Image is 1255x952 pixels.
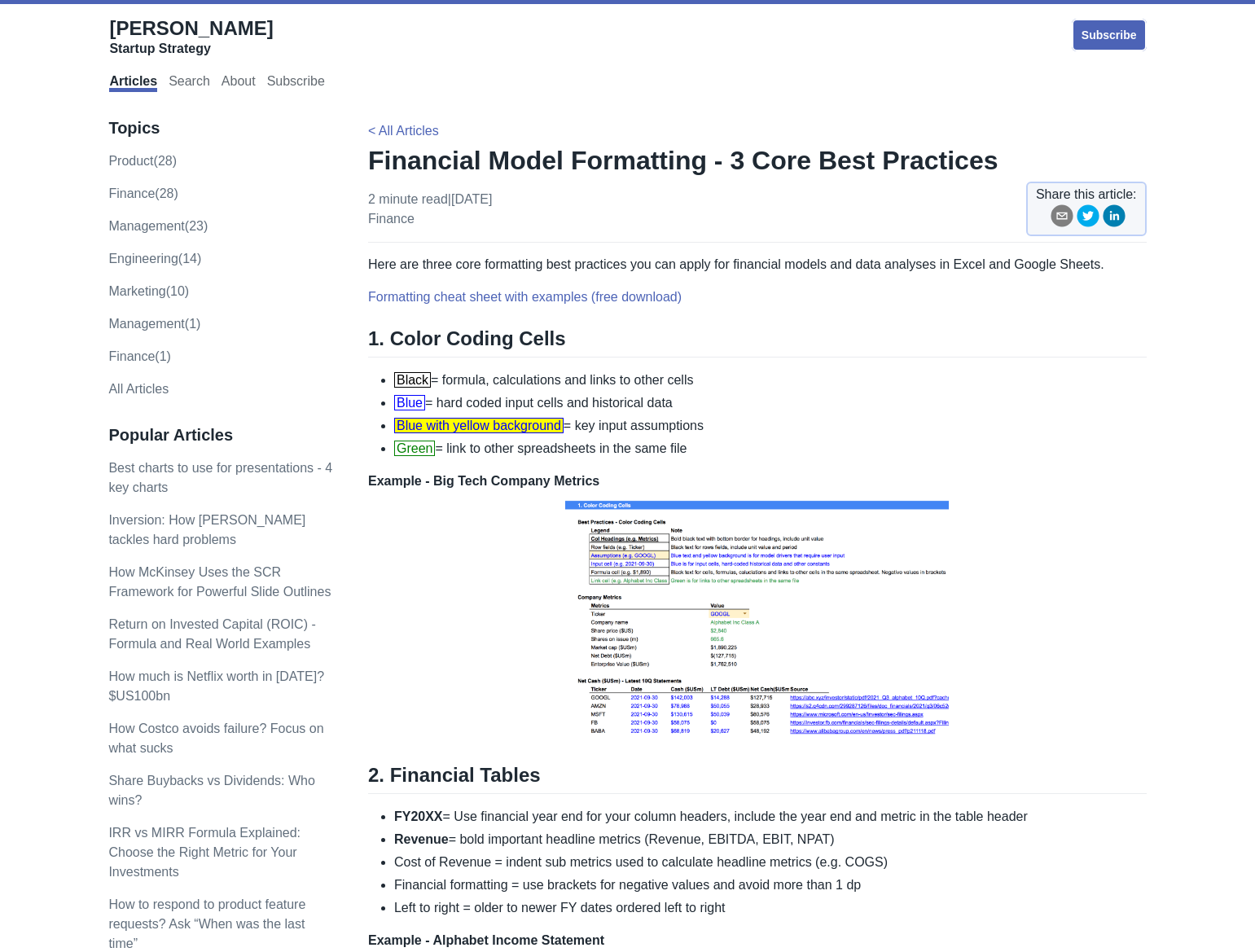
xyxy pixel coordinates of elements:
[109,74,157,92] a: Articles
[108,722,323,755] a: How Costco avoids failure? Focus on what sucks
[108,349,170,363] a: Finance(1)
[394,898,1147,918] li: Left to right = older to newer FY dates ordered left to right
[108,252,201,265] a: engineering(14)
[368,474,599,488] strong: Example - Big Tech Company Metrics
[394,416,1147,436] li: = key input assumptions
[108,461,332,494] a: Best charts to use for presentations - 4 key charts
[108,186,178,200] a: finance(28)
[108,154,177,168] a: product(28)
[109,17,273,39] span: [PERSON_NAME]
[368,763,1147,794] h2: 2. Financial Tables
[1077,204,1099,233] button: twitter
[108,118,334,138] h3: Topics
[1036,185,1137,204] span: Share this article:
[108,669,324,703] a: How much is Netflix worth in [DATE]? $US100bn
[267,74,325,92] a: Subscribe
[1103,204,1126,233] button: linkedin
[108,826,301,879] a: IRR vs MIRR Formula Explained: Choose the Right Metric for Your Investments
[368,933,604,947] strong: Example - Alphabet Income Statement
[108,774,314,807] a: Share Buybacks vs Dividends: Who wins?
[394,807,1147,827] li: = Use financial year end for your column headers, include the year end and metric in the table he...
[394,875,1147,895] li: Financial formatting = use brackets for negative values and avoid more than 1 dp
[108,382,169,396] a: All Articles
[1051,204,1073,233] button: email
[561,491,953,744] img: COLORCODE
[109,41,273,57] div: Startup Strategy
[108,219,208,233] a: management(23)
[394,441,435,456] span: Green
[394,439,1147,458] li: = link to other spreadsheets in the same file
[368,144,1147,177] h1: Financial Model Formatting - 3 Core Best Practices
[394,809,443,823] strong: FY20XX
[394,395,425,410] span: Blue
[108,425,334,445] h3: Popular Articles
[368,290,682,304] a: Formatting cheat sheet with examples (free download)
[108,317,200,331] a: Management(1)
[394,853,1147,872] li: Cost of Revenue = indent sub metrics used to calculate headline metrics (e.g. COGS)
[169,74,210,92] a: Search
[368,212,415,226] a: finance
[222,74,256,92] a: About
[368,327,1147,358] h2: 1. Color Coding Cells
[108,565,331,599] a: How McKinsey Uses the SCR Framework for Powerful Slide Outlines
[394,393,1147,413] li: = hard coded input cells and historical data
[1072,19,1147,51] a: Subscribe
[368,190,492,229] p: 2 minute read | [DATE]
[394,372,431,388] span: Black
[394,832,449,846] strong: Revenue
[109,16,273,57] a: [PERSON_NAME]Startup Strategy
[108,284,189,298] a: marketing(10)
[108,513,305,546] a: Inversion: How [PERSON_NAME] tackles hard problems
[394,830,1147,849] li: = bold important headline metrics (Revenue, EBITDA, EBIT, NPAT)
[394,371,1147,390] li: = formula, calculations and links to other cells
[108,897,305,950] a: How to respond to product feature requests? Ask “When was the last time”
[368,255,1147,274] p: Here are three core formatting best practices you can apply for financial models and data analyse...
[108,617,315,651] a: Return on Invested Capital (ROIC) - Formula and Real World Examples
[394,418,564,433] span: Blue with yellow background
[368,124,439,138] a: < All Articles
